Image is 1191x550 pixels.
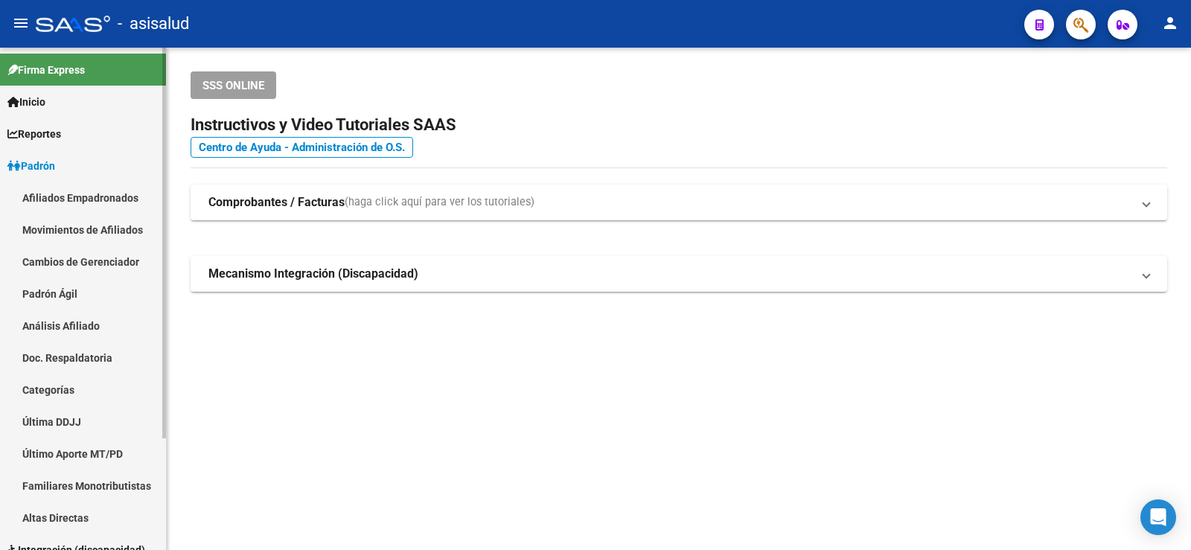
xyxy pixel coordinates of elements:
[7,126,61,142] span: Reportes
[191,111,1167,139] h2: Instructivos y Video Tutoriales SAAS
[1140,499,1176,535] div: Open Intercom Messenger
[7,62,85,78] span: Firma Express
[12,14,30,32] mat-icon: menu
[7,94,45,110] span: Inicio
[191,137,413,158] a: Centro de Ayuda - Administración de O.S.
[118,7,189,40] span: - asisalud
[345,194,534,211] span: (haga click aquí para ver los tutoriales)
[191,185,1167,220] mat-expansion-panel-header: Comprobantes / Facturas(haga click aquí para ver los tutoriales)
[208,194,345,211] strong: Comprobantes / Facturas
[208,266,418,282] strong: Mecanismo Integración (Discapacidad)
[202,79,264,92] span: SSS ONLINE
[191,71,276,99] button: SSS ONLINE
[191,256,1167,292] mat-expansion-panel-header: Mecanismo Integración (Discapacidad)
[7,158,55,174] span: Padrón
[1161,14,1179,32] mat-icon: person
